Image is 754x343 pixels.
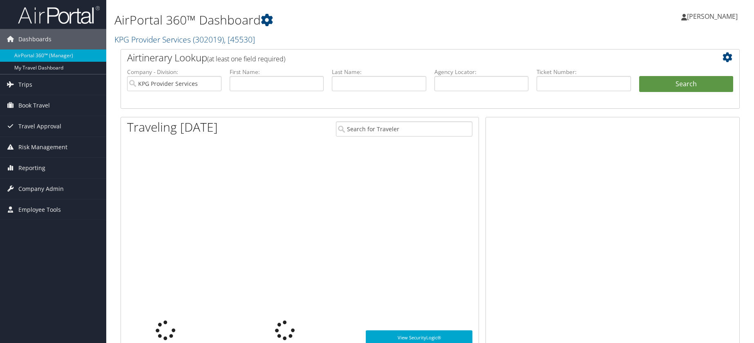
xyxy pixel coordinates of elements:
span: Employee Tools [18,200,61,220]
label: First Name: [230,68,324,76]
label: Last Name: [332,68,426,76]
span: , [ 45530 ] [224,34,255,45]
h1: AirPortal 360™ Dashboard [114,11,535,29]
img: airportal-logo.png [18,5,100,25]
h1: Traveling [DATE] [127,119,218,136]
label: Company - Division: [127,68,222,76]
span: Travel Approval [18,116,61,137]
span: Trips [18,74,32,95]
span: Risk Management [18,137,67,157]
input: Search for Traveler [336,121,473,137]
a: [PERSON_NAME] [681,4,746,29]
span: [PERSON_NAME] [687,12,738,21]
label: Agency Locator: [434,68,529,76]
a: KPG Provider Services [114,34,255,45]
span: (at least one field required) [207,54,285,63]
span: ( 302019 ) [193,34,224,45]
h2: Airtinerary Lookup [127,51,682,65]
label: Ticket Number: [537,68,631,76]
button: Search [639,76,734,92]
span: Company Admin [18,179,64,199]
span: Dashboards [18,29,51,49]
span: Reporting [18,158,45,178]
span: Book Travel [18,95,50,116]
